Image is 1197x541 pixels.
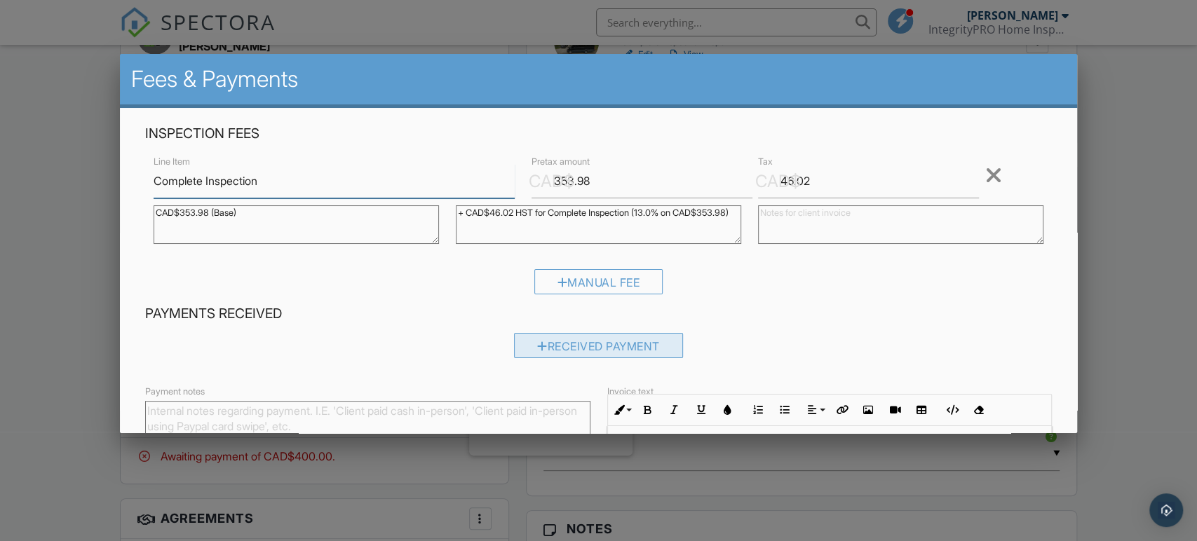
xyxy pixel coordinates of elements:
[534,278,663,292] a: Manual Fee
[715,397,741,423] button: Colors
[745,397,771,423] button: Ordered List
[758,156,773,168] label: Tax
[529,170,574,193] div: CAD$
[154,156,190,168] label: Line Item
[145,125,1053,143] h4: Inspection Fees
[855,397,881,423] button: Insert Image (Ctrl+P)
[145,385,205,398] label: Payment notes
[828,397,855,423] button: Insert Link (Ctrl+K)
[755,170,801,193] div: CAD$
[154,205,439,244] textarea: CAD$353.98 (Base)
[607,385,654,398] label: Invoice text
[938,397,965,423] button: Code View
[965,397,992,423] button: Clear Formatting
[771,397,798,423] button: Unordered List
[881,397,908,423] button: Insert Video
[688,397,715,423] button: Underline (Ctrl+U)
[534,269,663,294] div: Manual Fee
[456,205,741,244] textarea: + CAD$46.02 HST for Complete Inspection (13.0% on CAD$353.98)
[1149,493,1183,527] div: Open Intercom Messenger
[131,65,1067,93] h2: Fees & Payments
[802,397,828,423] button: Align
[514,343,683,357] a: Received Payment
[635,397,661,423] button: Bold (Ctrl+B)
[608,397,635,423] button: Inline Style
[908,397,935,423] button: Insert Table
[145,305,1053,323] h4: Payments Received
[532,156,590,168] label: Pretax amount
[661,397,688,423] button: Italic (Ctrl+I)
[514,333,683,358] div: Received Payment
